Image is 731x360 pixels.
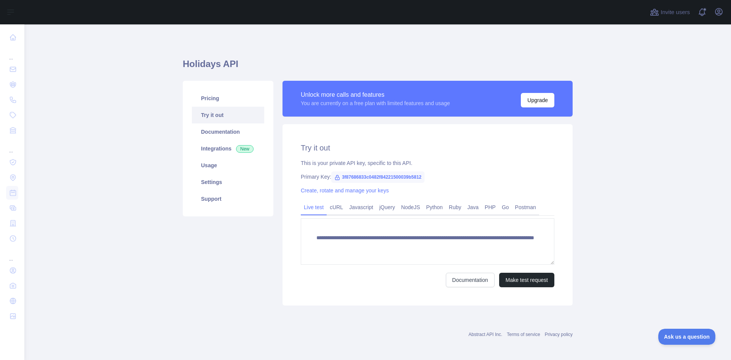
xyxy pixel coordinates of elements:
a: Try it out [192,107,264,123]
a: Java [464,201,482,213]
button: Make test request [499,273,554,287]
a: Support [192,190,264,207]
h2: Try it out [301,142,554,153]
a: Documentation [192,123,264,140]
a: Create, rotate and manage your keys [301,187,389,194]
a: cURL [327,201,346,213]
a: Pricing [192,90,264,107]
button: Invite users [648,6,691,18]
a: Privacy policy [545,332,573,337]
a: Ruby [446,201,464,213]
div: This is your private API key, specific to this API. [301,159,554,167]
a: Postman [512,201,539,213]
span: Invite users [661,8,690,17]
a: Terms of service [507,332,540,337]
a: Go [499,201,512,213]
div: Primary Key: [301,173,554,181]
a: Settings [192,174,264,190]
div: Unlock more calls and features [301,90,450,99]
a: PHP [482,201,499,213]
a: Abstract API Inc. [469,332,503,337]
a: NodeJS [398,201,423,213]
a: Integrations New [192,140,264,157]
a: Live test [301,201,327,213]
div: ... [6,139,18,154]
a: Usage [192,157,264,174]
div: ... [6,247,18,262]
a: Documentation [446,273,495,287]
span: New [236,145,254,153]
div: ... [6,46,18,61]
h1: Holidays API [183,58,573,76]
div: You are currently on a free plan with limited features and usage [301,99,450,107]
a: jQuery [376,201,398,213]
a: Javascript [346,201,376,213]
iframe: Toggle Customer Support [658,329,716,345]
span: 3f87686833c0482f84221500039b5812 [331,171,425,183]
a: Python [423,201,446,213]
button: Upgrade [521,93,554,107]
